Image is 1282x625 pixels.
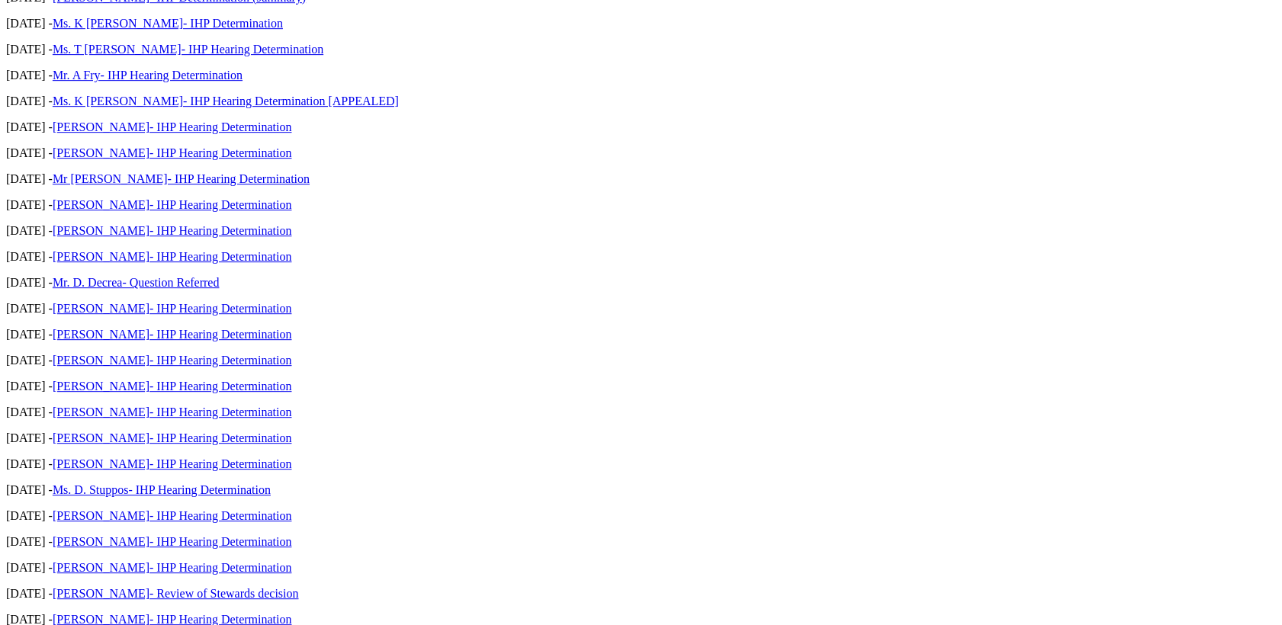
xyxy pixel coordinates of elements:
a: [PERSON_NAME]- Review of Stewards decision [53,587,299,600]
a: Mr. A Fry- IHP Hearing Determination [53,69,243,82]
a: [PERSON_NAME]- IHP Hearing Determination [53,431,292,444]
a: [PERSON_NAME]- IHP Hearing Determination [53,457,292,470]
p: [DATE] - [6,483,1276,497]
p: [DATE] - [6,561,1276,575]
p: [DATE] - [6,457,1276,471]
p: [DATE] - [6,172,1276,186]
a: [PERSON_NAME]- IHP Hearing Determination [53,354,292,367]
p: [DATE] - [6,250,1276,264]
p: [DATE] - [6,535,1276,549]
a: [PERSON_NAME]- IHP Hearing Determination [53,224,292,237]
a: [PERSON_NAME]- IHP Hearing Determination [53,561,292,574]
p: [DATE] - [6,43,1276,56]
p: [DATE] - [6,224,1276,238]
p: [DATE] - [6,302,1276,316]
p: [DATE] - [6,509,1276,523]
a: Ms. T [PERSON_NAME]- IHP Hearing Determination [53,43,323,56]
a: Ms. K [PERSON_NAME]- IHP Hearing Determination [APPEALED] [53,95,399,107]
a: Mr. D. Decrea- Question Referred [53,276,220,289]
p: [DATE] - [6,120,1276,134]
p: [DATE] - [6,380,1276,393]
a: [PERSON_NAME]- IHP Hearing Determination [53,380,292,393]
a: Ms. K [PERSON_NAME]- IHP Determination [53,17,283,30]
p: [DATE] - [6,354,1276,367]
a: [PERSON_NAME]- IHP Hearing Determination [53,146,292,159]
p: [DATE] - [6,198,1276,212]
a: [PERSON_NAME]- IHP Hearing Determination [53,120,292,133]
p: [DATE] - [6,95,1276,108]
p: [DATE] - [6,69,1276,82]
a: [PERSON_NAME]- IHP Hearing Determination [53,405,292,418]
a: [PERSON_NAME]- IHP Hearing Determination [53,302,292,315]
a: [PERSON_NAME]- IHP Hearing Determination [53,328,292,341]
p: [DATE] - [6,17,1276,30]
p: [DATE] - [6,405,1276,419]
a: [PERSON_NAME]- IHP Hearing Determination [53,509,292,522]
p: [DATE] - [6,431,1276,445]
p: [DATE] - [6,328,1276,341]
a: [PERSON_NAME]- IHP Hearing Determination [53,198,292,211]
p: [DATE] - [6,146,1276,160]
a: [PERSON_NAME]- IHP Hearing Determination [53,250,292,263]
a: Mr [PERSON_NAME]- IHP Hearing Determination [53,172,310,185]
a: Ms. D. Stuppos- IHP Hearing Determination [53,483,271,496]
p: [DATE] - [6,276,1276,290]
p: [DATE] - [6,587,1276,601]
a: [PERSON_NAME]- IHP Hearing Determination [53,535,292,548]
